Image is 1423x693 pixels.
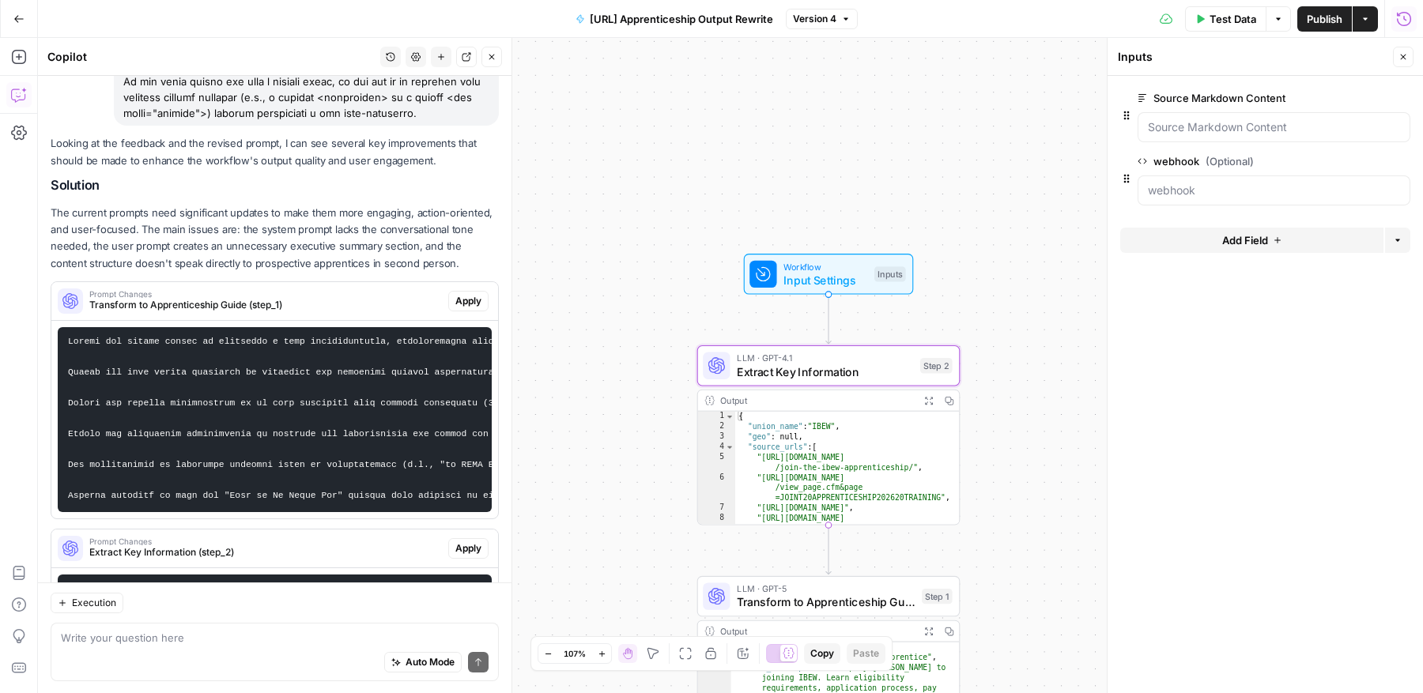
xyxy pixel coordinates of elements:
[698,503,735,514] div: 7
[786,9,858,29] button: Version 4
[847,643,885,664] button: Paste
[698,412,735,422] div: 1
[720,624,914,638] div: Output
[89,290,442,298] span: Prompt Changes
[725,412,734,422] span: Toggle code folding, rows 1 through 67
[1185,6,1266,32] button: Test Data
[1210,11,1256,27] span: Test Data
[698,473,735,503] div: 6
[72,596,116,610] span: Execution
[697,345,961,525] div: LLM · GPT-4.1Extract Key InformationStep 2Output{ "union_name":"IBEW", "geo": null, "source_urls"...
[1206,153,1254,169] span: (Optional)
[89,537,442,545] span: Prompt Changes
[384,652,462,672] button: Auto Mode
[47,49,376,65] div: Copilot
[1120,228,1383,253] button: Add Field
[737,593,915,610] span: Transform to Apprenticeship Guide
[826,294,831,344] g: Edge from start to step_2
[783,272,867,288] span: Input Settings
[51,593,123,613] button: Execution
[448,538,489,559] button: Apply
[1118,49,1153,65] textarea: Inputs
[566,6,783,32] button: [URL] Apprenticeship Output Rewrite
[1138,90,1321,106] label: Source Markdown Content
[1307,11,1342,27] span: Publish
[698,422,735,432] div: 2
[564,647,586,660] span: 107%
[590,11,773,27] span: [URL] Apprenticeship Output Rewrite
[725,442,734,452] span: Toggle code folding, rows 4 through 66
[920,358,953,373] div: Step 2
[1148,183,1400,198] input: webhook
[793,12,836,26] span: Version 4
[51,205,499,272] p: The current prompts need significant updates to make them more engaging, action-oriented, and use...
[720,394,914,407] div: Output
[455,294,481,308] span: Apply
[698,513,735,533] div: 8
[448,291,489,311] button: Apply
[406,655,455,669] span: Auto Mode
[922,589,953,604] div: Step 1
[804,643,840,664] button: Copy
[455,541,481,556] span: Apply
[1297,6,1352,32] button: Publish
[1148,119,1400,135] input: Source Markdown Content
[810,646,834,661] span: Copy
[697,254,961,295] div: WorkflowInput SettingsInputs
[783,260,867,273] span: Workflow
[698,442,735,452] div: 4
[1222,232,1268,248] span: Add Field
[874,266,906,281] div: Inputs
[853,646,879,661] span: Paste
[698,452,735,473] div: 5
[737,352,913,365] span: LLM · GPT-4.1
[51,135,499,168] p: Looking at the feedback and the revised prompt, I can see several key improvements that should be...
[89,545,442,559] span: Extract Key Information (step_2)
[698,431,735,442] div: 3
[826,525,831,574] g: Edge from step_2 to step_1
[737,582,915,595] span: LLM · GPT-5
[737,363,913,380] span: Extract Key Information
[51,178,499,193] h2: Solution
[89,298,442,312] span: Transform to Apprenticeship Guide (step_1)
[1138,153,1321,169] label: webhook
